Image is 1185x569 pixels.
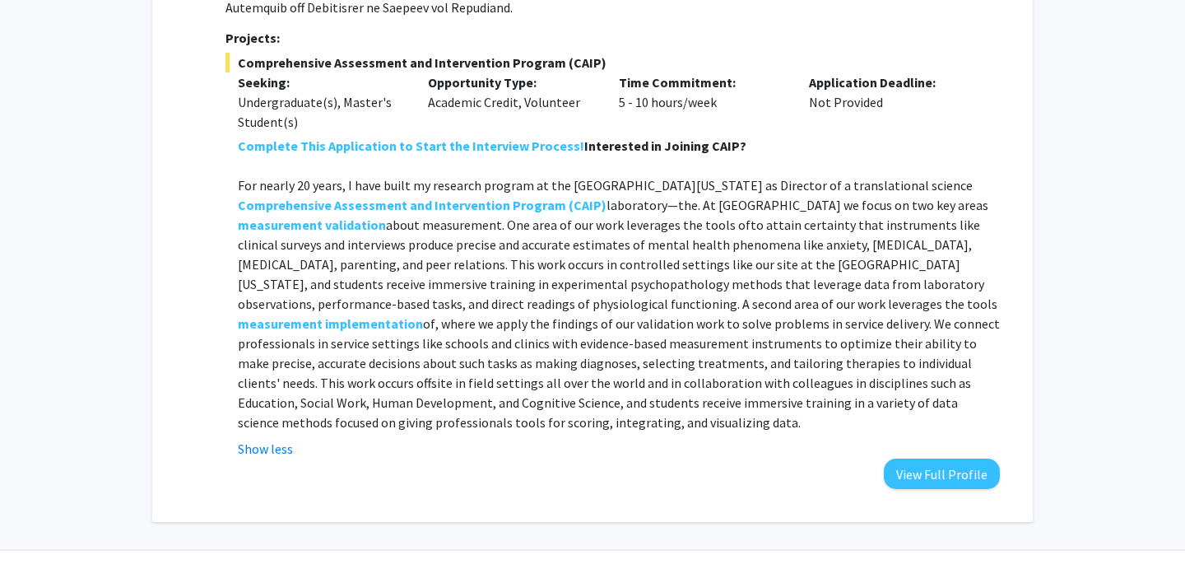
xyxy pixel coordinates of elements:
[619,72,785,92] p: Time Commitment:
[238,215,386,235] a: measurement validation
[225,53,1000,72] span: Comprehensive Assessment and Intervention Program (CAIP)
[238,315,423,332] strong: measurement implementation
[225,30,280,46] strong: Projects:
[238,314,423,333] a: measurement implementation
[238,195,606,215] a: Comprehensive Assessment and Intervention Program (CAIP)
[238,217,386,233] strong: measurement validation
[238,136,584,156] a: Complete This Application to Start the Interview Process!
[416,72,606,132] div: Academic Credit, Volunteer
[606,72,797,132] div: 5 - 10 hours/week
[238,439,293,459] button: Show less
[238,138,584,154] strong: Complete This Application to Start the Interview Process!
[238,197,566,213] strong: Comprehensive Assessment and Intervention Program
[884,459,1000,489] button: View Full Profile
[238,72,404,92] p: Seeking:
[238,175,1000,432] p: For nearly 20 years, I have built my research program at the [GEOGRAPHIC_DATA][US_STATE] as Direc...
[428,72,594,92] p: Opportunity Type:
[584,138,746,154] strong: Interested in Joining CAIP?
[238,92,404,132] div: Undergraduate(s), Master's Student(s)
[797,72,987,132] div: Not Provided
[12,495,70,557] iframe: Chat
[809,72,975,92] p: Application Deadline:
[569,197,606,213] strong: (CAIP)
